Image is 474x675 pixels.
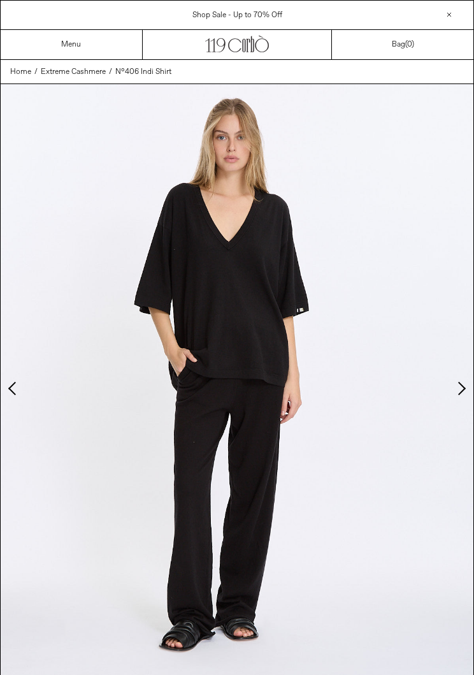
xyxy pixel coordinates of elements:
span: / [34,66,38,78]
span: / [109,66,112,78]
a: Extreme Cashmere [41,66,106,78]
a: Home [10,66,31,78]
button: Previous slide [7,382,20,395]
span: N°406 Indi Shirt [115,67,171,77]
a: Bag() [392,39,414,50]
span: 0 [407,40,412,50]
a: Shop Sale - Up to 70% Off [192,10,282,20]
button: Next slide [454,382,467,395]
span: Home [10,67,31,77]
span: ) [407,40,414,50]
span: Extreme Cashmere [41,67,106,77]
a: Menu [61,40,81,50]
a: N°406 Indi Shirt [115,66,171,78]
